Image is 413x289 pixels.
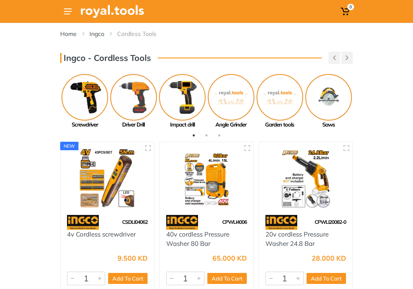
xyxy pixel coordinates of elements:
[312,255,346,261] div: 28.000 KD
[60,53,151,63] h3: Ingco - Cordless Tools
[257,74,303,121] img: No Image
[60,142,78,150] div: new
[109,121,158,129] div: Driver Drill
[60,121,109,129] div: Screwdriver
[110,74,157,121] img: Royal - Driver Drill
[117,30,156,38] a: Cordless Tools
[166,149,247,209] img: Royal Tools - 40v cordless Pressure Washer 80 Bar
[304,74,353,129] a: Saws
[265,149,346,209] img: Royal Tools - 20v cordless Pressure Washer 24.8 Bar
[67,149,148,209] img: Royal Tools - 4v Cordless screwdriver
[60,30,353,38] nav: breadcrumb
[265,215,297,230] img: 91.webp
[190,131,198,140] button: 1 of 3
[159,74,206,121] img: Royal - Impact drill
[339,4,353,19] a: 0
[61,74,108,121] img: Royal - Screwdriver
[89,30,104,38] a: Ingco
[212,255,247,261] div: 65.000 KD
[158,121,206,129] div: Impact drill
[315,219,346,225] span: CPWLI20082-0
[202,131,211,140] button: 2 of 3
[265,230,329,248] a: 20v cordless Pressure Washer 24.8 Bar
[166,230,229,248] a: 40v cordless Pressure Washer 80 Bar
[109,74,158,129] a: Driver Drill
[215,131,223,140] button: 3 of 3
[60,74,109,129] a: Screwdriver
[347,4,354,10] span: 0
[117,255,148,261] div: 9.500 KD
[166,215,198,230] img: 91.webp
[206,121,255,129] div: Angle Grinder
[208,74,254,121] img: No Image
[67,230,136,238] a: 4v Cordless screwdriver
[255,74,304,129] a: Garden tools
[206,74,255,129] a: Angle Grinder
[207,273,247,284] button: Add To Cart
[222,219,247,225] span: CPWLI4006
[122,219,148,225] span: CSDLI04062
[81,5,144,18] img: Royal Tools Logo
[67,215,99,230] img: 91.webp
[304,121,353,129] div: Saws
[60,30,77,38] a: Home
[108,273,148,284] button: Add To Cart
[307,273,346,284] button: Add To Cart
[158,74,206,129] a: Impact drill
[305,74,352,121] img: Royal - Saws
[255,121,304,129] div: Garden tools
